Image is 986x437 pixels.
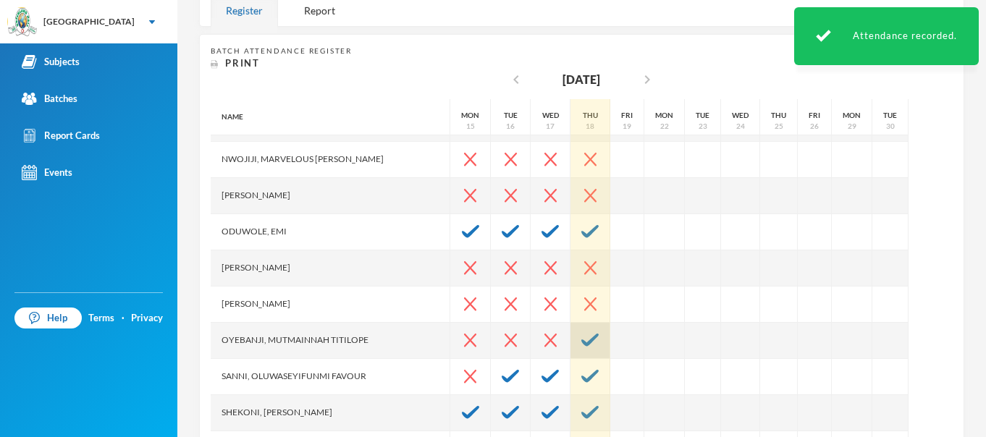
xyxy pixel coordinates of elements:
div: Tue [504,110,518,121]
div: 29 [848,121,856,132]
div: 17 [546,121,555,132]
div: 23 [699,121,707,132]
div: Wed [542,110,559,121]
div: [GEOGRAPHIC_DATA] [43,15,135,28]
div: Shekoni, [PERSON_NAME] [211,395,450,431]
div: Attendance recorded. [794,7,979,65]
div: 30 [886,121,895,132]
div: Mon [843,110,861,121]
div: 24 [736,121,745,132]
img: logo [8,8,37,37]
a: Privacy [131,311,163,326]
div: Wed [732,110,749,121]
span: Batch Attendance Register [211,46,352,55]
div: 16 [506,121,515,132]
div: Name [211,99,450,135]
div: Sanni, Oluwaseyifunmi Favour [211,359,450,395]
div: 25 [775,121,783,132]
div: 26 [810,121,819,132]
div: Thu [583,110,598,121]
div: [PERSON_NAME] [211,250,450,287]
div: 19 [623,121,631,132]
i: chevron_left [507,71,525,88]
div: [PERSON_NAME] [211,178,450,214]
div: Nwojiji, Marvelous [PERSON_NAME] [211,142,450,178]
div: Mon [655,110,673,121]
div: Oyebanji, Mutmainnah Titilope [211,323,450,359]
div: Subjects [22,54,80,69]
div: 18 [586,121,594,132]
div: Report Cards [22,128,100,143]
div: Tue [696,110,709,121]
div: [PERSON_NAME] [211,287,450,323]
div: Mon [461,110,479,121]
div: Fri [621,110,633,121]
div: 15 [466,121,475,132]
div: [DATE] [562,71,600,88]
div: Batches [22,91,77,106]
div: Thu [771,110,786,121]
div: Fri [809,110,820,121]
a: Terms [88,311,114,326]
div: · [122,311,125,326]
div: Events [22,165,72,180]
div: Oduwole, Emi [211,214,450,250]
div: Tue [883,110,897,121]
div: 22 [660,121,669,132]
i: chevron_right [639,71,656,88]
span: Print [225,57,260,69]
a: Help [14,307,82,329]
